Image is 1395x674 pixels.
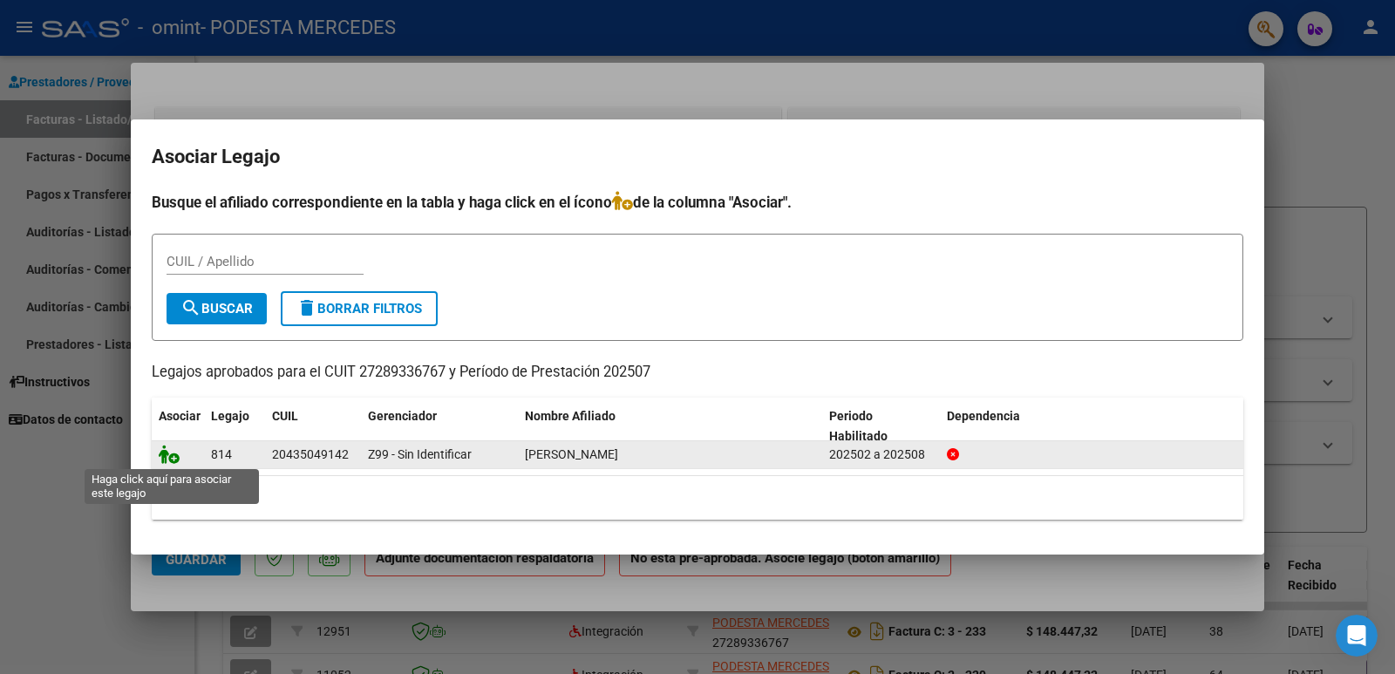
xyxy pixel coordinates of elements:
[152,398,204,455] datatable-header-cell: Asociar
[152,476,1243,520] div: 1 registros
[947,409,1020,423] span: Dependencia
[368,447,472,461] span: Z99 - Sin Identificar
[281,291,438,326] button: Borrar Filtros
[361,398,518,455] datatable-header-cell: Gerenciador
[152,191,1243,214] h4: Busque el afiliado correspondiente en la tabla y haga click en el ícono de la columna "Asociar".
[829,445,933,465] div: 202502 a 202508
[296,301,422,317] span: Borrar Filtros
[204,398,265,455] datatable-header-cell: Legajo
[211,447,232,461] span: 814
[368,409,437,423] span: Gerenciador
[272,445,349,465] div: 20435049142
[822,398,940,455] datatable-header-cell: Periodo Habilitado
[180,297,201,318] mat-icon: search
[167,293,267,324] button: Buscar
[1336,615,1378,657] iframe: Intercom live chat
[272,409,298,423] span: CUIL
[211,409,249,423] span: Legajo
[940,398,1244,455] datatable-header-cell: Dependencia
[525,447,618,461] span: SUAREZ VACAREZZA AGUSTIN
[152,140,1243,174] h2: Asociar Legajo
[525,409,616,423] span: Nombre Afiliado
[296,297,317,318] mat-icon: delete
[265,398,361,455] datatable-header-cell: CUIL
[518,398,822,455] datatable-header-cell: Nombre Afiliado
[159,409,201,423] span: Asociar
[152,362,1243,384] p: Legajos aprobados para el CUIT 27289336767 y Período de Prestación 202507
[180,301,253,317] span: Buscar
[829,409,888,443] span: Periodo Habilitado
